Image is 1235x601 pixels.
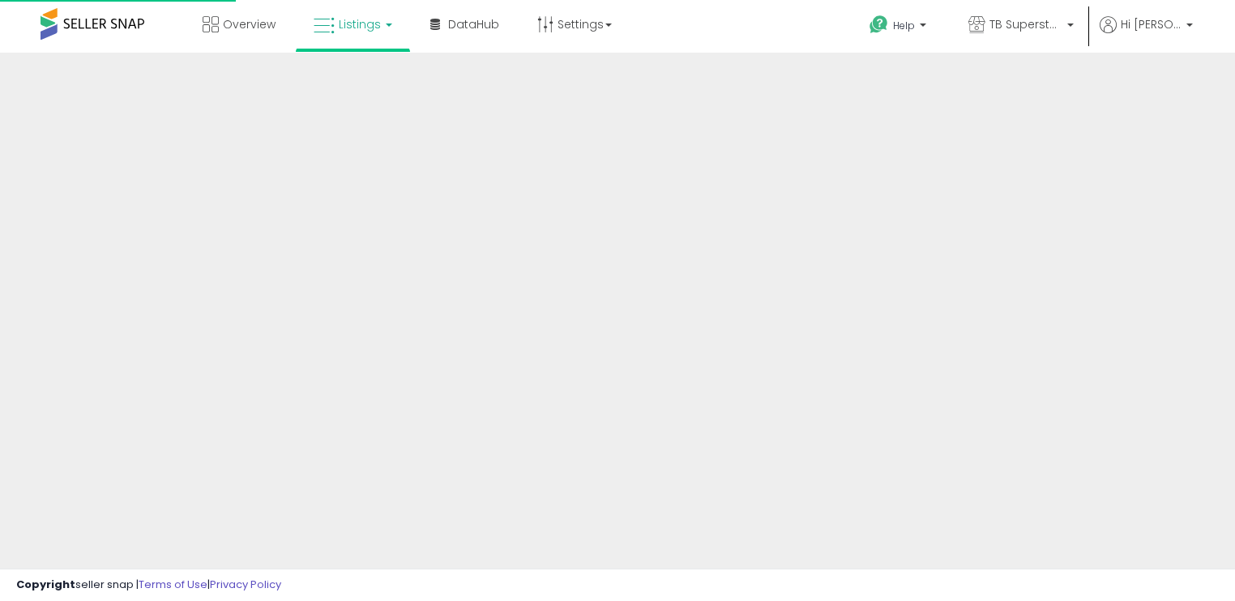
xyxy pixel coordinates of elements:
[16,578,281,593] div: seller snap | |
[339,16,381,32] span: Listings
[223,16,276,32] span: Overview
[989,16,1062,32] span: TB Superstore
[1100,16,1193,53] a: Hi [PERSON_NAME]
[1121,16,1182,32] span: Hi [PERSON_NAME]
[857,2,942,53] a: Help
[869,15,889,35] i: Get Help
[893,19,915,32] span: Help
[139,577,207,592] a: Terms of Use
[210,577,281,592] a: Privacy Policy
[448,16,499,32] span: DataHub
[16,577,75,592] strong: Copyright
